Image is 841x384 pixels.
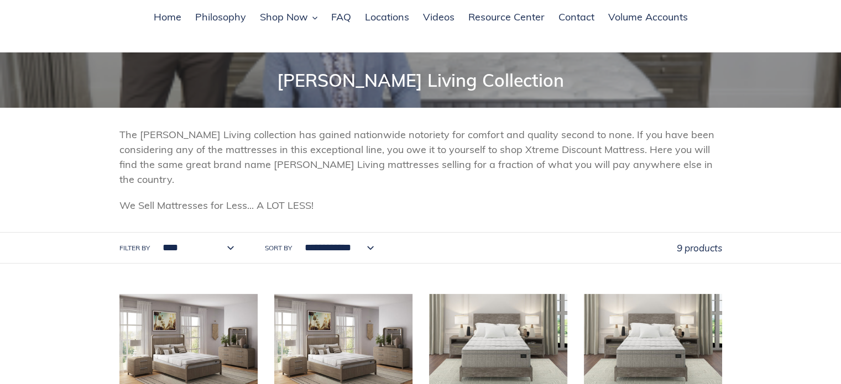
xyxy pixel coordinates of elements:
[195,10,246,24] span: Philosophy
[603,9,693,26] a: Volume Accounts
[326,9,357,26] a: FAQ
[331,10,351,24] span: FAQ
[359,9,415,26] a: Locations
[365,10,409,24] span: Locations
[558,10,594,24] span: Contact
[463,9,550,26] a: Resource Center
[254,9,323,26] button: Shop Now
[608,10,688,24] span: Volume Accounts
[423,10,455,24] span: Videos
[119,198,722,213] p: We Sell Mattresses for Less... A LOT LESS!
[277,69,564,91] span: [PERSON_NAME] Living Collection
[260,10,308,24] span: Shop Now
[553,9,600,26] a: Contact
[148,9,187,26] a: Home
[154,10,181,24] span: Home
[119,127,722,187] p: The [PERSON_NAME] Living collection has gained nationwide notoriety for comfort and quality secon...
[677,242,722,254] span: 9 products
[468,10,545,24] span: Resource Center
[119,243,150,253] label: Filter by
[417,9,460,26] a: Videos
[265,243,292,253] label: Sort by
[190,9,252,26] a: Philosophy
